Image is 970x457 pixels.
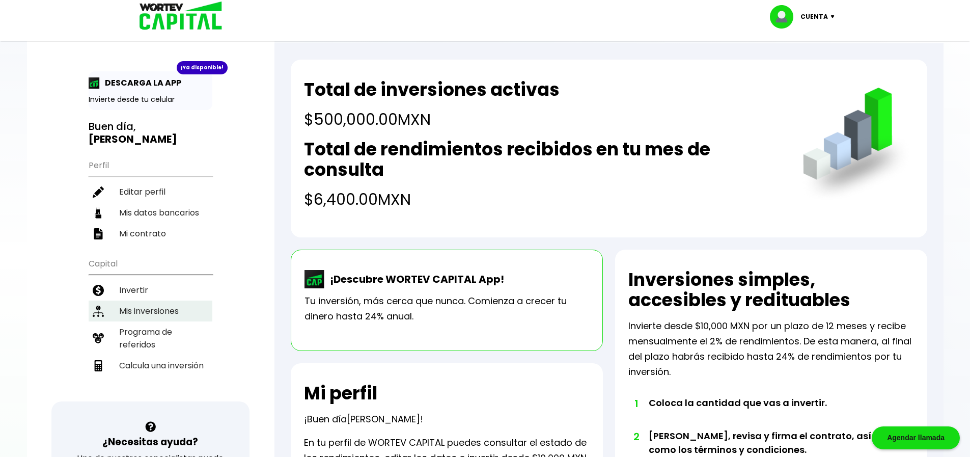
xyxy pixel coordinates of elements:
[872,426,960,449] div: Agendar llamada
[649,396,885,429] li: Coloca la cantidad que vas a invertir.
[304,412,423,427] p: ¡Buen día !
[93,306,104,317] img: inversiones-icon.6695dc30.svg
[89,94,212,105] p: Invierte desde tu celular
[93,207,104,219] img: datos-icon.10cf9172.svg
[102,435,198,449] h3: ¿Necesitas ayuda?
[798,88,914,203] img: grafica.516fef24.png
[628,318,914,380] p: Invierte desde $10,000 MXN por un plazo de 12 meses y recibe mensualmente el 2% de rendimientos. ...
[800,9,828,24] p: Cuenta
[304,79,560,100] h2: Total de inversiones activas
[89,223,212,244] a: Mi contrato
[89,181,212,202] a: Editar perfil
[828,15,842,18] img: icon-down
[93,228,104,239] img: contrato-icon.f2db500c.svg
[89,321,212,355] a: Programa de referidos
[304,139,782,180] h2: Total de rendimientos recibidos en tu mes de consulta
[304,270,325,288] img: wortev-capital-app-icon
[89,132,177,146] b: [PERSON_NAME]
[304,108,560,131] h4: $500,000.00 MXN
[633,396,639,411] span: 1
[177,61,228,74] div: ¡Ya disponible!
[304,188,782,211] h4: $6,400.00 MXN
[628,270,914,310] h2: Inversiones simples, accesibles y redituables
[93,285,104,296] img: invertir-icon.b3b967d7.svg
[93,186,104,198] img: editar-icon.952d3147.svg
[89,301,212,321] a: Mis inversiones
[100,76,181,89] p: DESCARGA LA APP
[770,5,800,29] img: profile-image
[347,413,420,425] span: [PERSON_NAME]
[89,252,212,401] ul: Capital
[89,280,212,301] a: Invertir
[93,360,104,371] img: calculadora-icon.17d418c4.svg
[89,202,212,223] a: Mis datos bancarios
[304,293,589,324] p: Tu inversión, más cerca que nunca. Comienza a crecer tu dinero hasta 24% anual.
[93,333,104,344] img: recomiendanos-icon.9b8e9327.svg
[633,429,639,444] span: 2
[89,355,212,376] a: Calcula una inversión
[89,154,212,244] ul: Perfil
[89,77,100,89] img: app-icon
[325,272,504,287] p: ¡Descubre WORTEV CAPITAL App!
[304,383,377,404] h2: Mi perfil
[89,120,212,146] h3: Buen día,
